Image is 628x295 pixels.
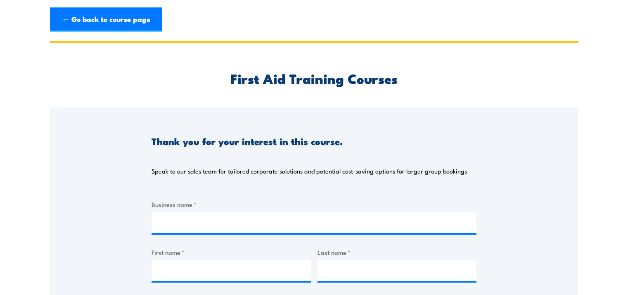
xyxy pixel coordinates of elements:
[152,136,343,146] h3: Thank you for your interest in this course.
[50,7,162,32] a: ← Go back to course page
[152,167,467,175] p: Speak to our sales team for tailored corporate solutions and potential cost-saving options for la...
[152,200,476,209] label: Business name
[152,72,476,84] h2: First Aid Training Courses
[152,247,311,257] label: First name
[318,247,477,257] label: Last name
